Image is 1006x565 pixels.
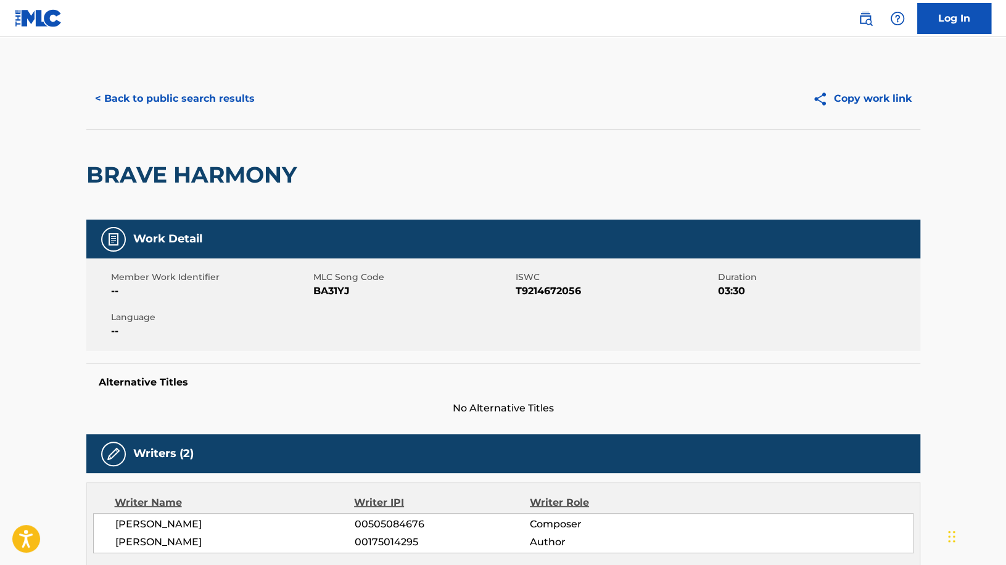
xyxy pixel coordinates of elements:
[86,401,920,416] span: No Alternative Titles
[885,6,910,31] div: Help
[354,495,530,510] div: Writer IPI
[948,518,955,555] div: Drag
[718,284,917,299] span: 03:30
[133,447,194,461] h5: Writers (2)
[718,271,917,284] span: Duration
[516,271,715,284] span: ISWC
[853,6,878,31] a: Public Search
[106,447,121,461] img: Writers
[530,495,690,510] div: Writer Role
[111,284,310,299] span: --
[516,284,715,299] span: T9214672056
[917,3,991,34] a: Log In
[313,271,513,284] span: MLC Song Code
[890,11,905,26] img: help
[111,271,310,284] span: Member Work Identifier
[99,376,908,389] h5: Alternative Titles
[313,284,513,299] span: BA31YJ
[111,324,310,339] span: --
[354,517,529,532] span: 00505084676
[804,83,920,114] button: Copy work link
[530,517,690,532] span: Composer
[86,161,303,189] h2: BRAVE HARMONY
[115,517,355,532] span: [PERSON_NAME]
[106,232,121,247] img: Work Detail
[15,9,62,27] img: MLC Logo
[115,495,355,510] div: Writer Name
[133,232,202,246] h5: Work Detail
[86,83,263,114] button: < Back to public search results
[111,311,310,324] span: Language
[354,535,529,550] span: 00175014295
[530,535,690,550] span: Author
[115,535,355,550] span: [PERSON_NAME]
[812,91,834,107] img: Copy work link
[944,506,1006,565] iframe: Chat Widget
[858,11,873,26] img: search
